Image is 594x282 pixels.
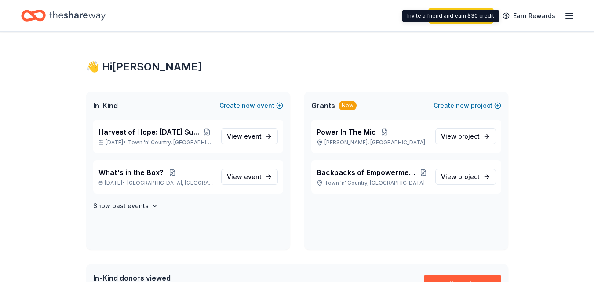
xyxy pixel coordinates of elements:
[458,173,480,180] span: project
[93,201,158,211] button: Show past events
[221,169,278,185] a: View event
[21,5,106,26] a: Home
[317,179,428,187] p: Town 'n' Country, [GEOGRAPHIC_DATA]
[227,172,262,182] span: View
[402,10,499,22] div: Invite a friend and earn $30 credit
[127,179,214,187] span: [GEOGRAPHIC_DATA], [GEOGRAPHIC_DATA]
[98,179,214,187] p: [DATE] •
[128,139,214,146] span: Town 'n' Country, [GEOGRAPHIC_DATA]
[93,100,118,111] span: In-Kind
[435,169,496,185] a: View project
[317,127,376,137] span: Power In The Mic
[435,128,496,144] a: View project
[93,201,149,211] h4: Show past events
[434,100,501,111] button: Createnewproject
[497,8,561,24] a: Earn Rewards
[244,132,262,140] span: event
[221,128,278,144] a: View event
[244,173,262,180] span: event
[339,101,357,110] div: New
[98,127,201,137] span: Harvest of Hope: [DATE] Support Drive
[311,100,335,111] span: Grants
[86,60,508,74] div: 👋 Hi [PERSON_NAME]
[317,167,419,178] span: Backpacks of Empowerment: School Supplies 4 Youth
[242,100,255,111] span: new
[441,172,480,182] span: View
[441,131,480,142] span: View
[458,132,480,140] span: project
[428,8,494,24] a: Start free trial
[317,139,428,146] p: [PERSON_NAME], [GEOGRAPHIC_DATA]
[219,100,283,111] button: Createnewevent
[98,167,164,178] span: What's in the Box?
[227,131,262,142] span: View
[98,139,214,146] p: [DATE] •
[456,100,469,111] span: new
